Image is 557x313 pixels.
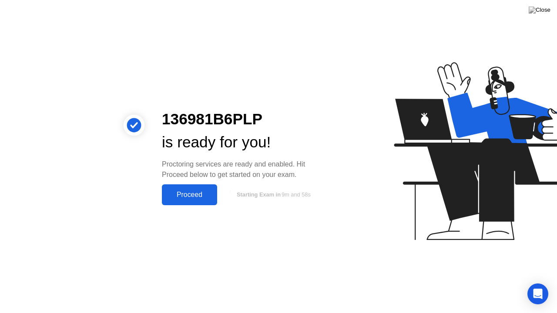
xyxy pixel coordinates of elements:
[162,184,217,205] button: Proceed
[164,191,215,199] div: Proceed
[529,7,550,13] img: Close
[162,108,324,131] div: 136981B6PLP
[162,131,324,154] div: is ready for you!
[527,283,548,304] div: Open Intercom Messenger
[221,186,324,203] button: Starting Exam in9m and 58s
[282,191,311,198] span: 9m and 58s
[162,159,324,180] div: Proctoring services are ready and enabled. Hit Proceed below to get started on your exam.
